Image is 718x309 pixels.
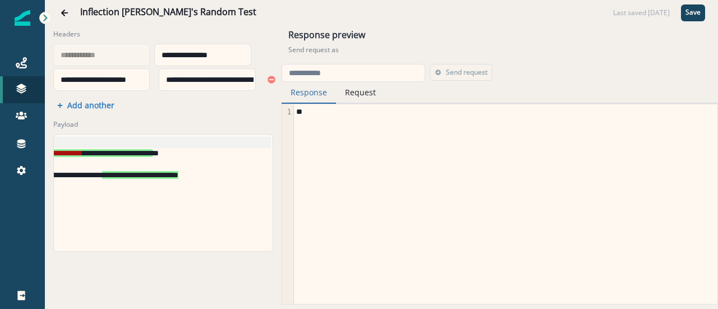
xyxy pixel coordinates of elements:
p: Send request as [288,45,711,55]
p: Save [685,8,701,16]
div: 1 [282,107,293,118]
button: Remove [263,71,280,88]
button: Go back [53,2,76,24]
button: Save [681,4,705,21]
button: Add another [57,100,114,110]
label: Headers [53,29,266,39]
button: Request [336,82,385,104]
button: Send request [430,64,493,81]
p: Send request [446,68,487,76]
div: Inflection [PERSON_NAME]'s Random Test [80,7,256,19]
button: Response [282,82,336,104]
img: Inflection [15,10,30,26]
h1: Response preview [288,30,711,45]
p: Add another [67,100,114,110]
div: Last saved [DATE] [613,8,670,18]
label: Payload [53,119,266,130]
